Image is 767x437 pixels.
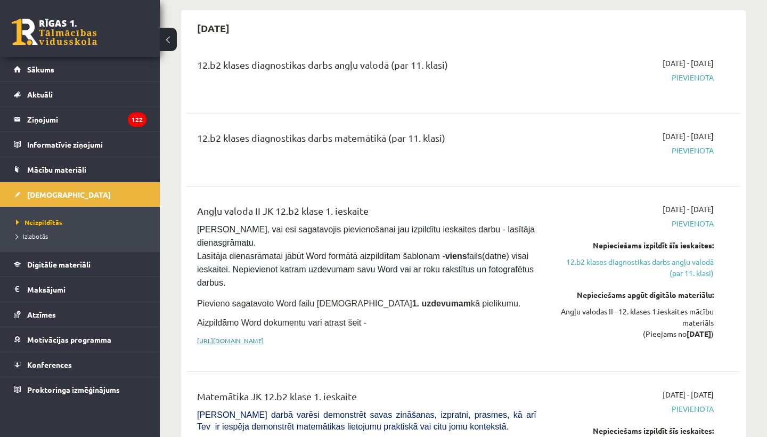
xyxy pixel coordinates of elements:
span: Proktoringa izmēģinājums [27,385,120,394]
a: Maksājumi [14,277,146,302]
span: [DATE] - [DATE] [663,204,714,215]
span: [DEMOGRAPHIC_DATA] [27,190,111,199]
strong: [DATE] [687,329,711,338]
legend: Informatīvie ziņojumi [27,132,146,157]
span: Aizpildāmo Word dokumentu vari atrast šeit - [197,318,366,327]
div: 12.b2 klases diagnostikas darbs matemātikā (par 11. klasi) [197,131,536,150]
a: Digitālie materiāli [14,252,146,277]
h2: [DATE] [186,15,240,41]
div: Nepieciešams apgūt digitālo materiālu: [552,289,714,301]
div: 12.b2 klases diagnostikas darbs angļu valodā (par 11. klasi) [197,58,536,77]
span: [DATE] - [DATE] [663,58,714,69]
a: Neizpildītās [16,217,149,227]
div: Matemātika JK 12.b2 klase 1. ieskaite [197,389,536,409]
a: Izlabotās [16,231,149,241]
a: Motivācijas programma [14,327,146,352]
legend: Ziņojumi [27,107,146,132]
span: Mācību materiāli [27,165,86,174]
span: [PERSON_NAME] darbā varēsi demonstrēt savas zināšanas, izpratni, prasmes, kā arī Tev ir iespēja d... [197,410,536,431]
a: Informatīvie ziņojumi [14,132,146,157]
span: Konferences [27,360,72,369]
div: Angļu valoda II JK 12.b2 klase 1. ieskaite [197,204,536,223]
legend: Maksājumi [27,277,146,302]
span: Pievienota [552,403,714,415]
span: [DATE] - [DATE] [663,389,714,400]
div: Nepieciešams izpildīt šīs ieskaites: [552,240,714,251]
a: Atzīmes [14,302,146,327]
strong: viens [445,252,467,261]
a: Konferences [14,352,146,377]
span: [DATE] - [DATE] [663,131,714,142]
span: Pievienota [552,72,714,83]
a: [URL][DOMAIN_NAME] [197,336,264,345]
span: Pievieno sagatavoto Word failu [DEMOGRAPHIC_DATA] kā pielikumu. [197,299,520,308]
span: Izlabotās [16,232,48,240]
a: Proktoringa izmēģinājums [14,377,146,402]
span: Sākums [27,64,54,74]
a: Rīgas 1. Tālmācības vidusskola [12,19,97,45]
span: Digitālie materiāli [27,260,91,269]
span: Atzīmes [27,310,56,319]
a: [DEMOGRAPHIC_DATA] [14,182,146,207]
a: Ziņojumi122 [14,107,146,132]
span: Neizpildītās [16,218,62,226]
i: 122 [128,112,146,127]
div: Angļu valodas II - 12. klases 1.ieskaites mācību materiāls (Pieejams no ) [552,306,714,339]
a: Aktuāli [14,82,146,107]
div: Nepieciešams izpildīt šīs ieskaites: [552,425,714,436]
span: [PERSON_NAME], vai esi sagatavojis pievienošanai jau izpildītu ieskaites darbu - lasītāja dienasg... [197,225,537,287]
span: Pievienota [552,145,714,156]
a: Mācību materiāli [14,157,146,182]
a: 12.b2 klases diagnostikas darbs angļu valodā (par 11. klasi) [552,256,714,279]
strong: 1. uzdevumam [412,299,471,308]
a: Sākums [14,57,146,82]
span: Aktuāli [27,90,53,99]
span: Pievienota [552,218,714,229]
span: Motivācijas programma [27,335,111,344]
